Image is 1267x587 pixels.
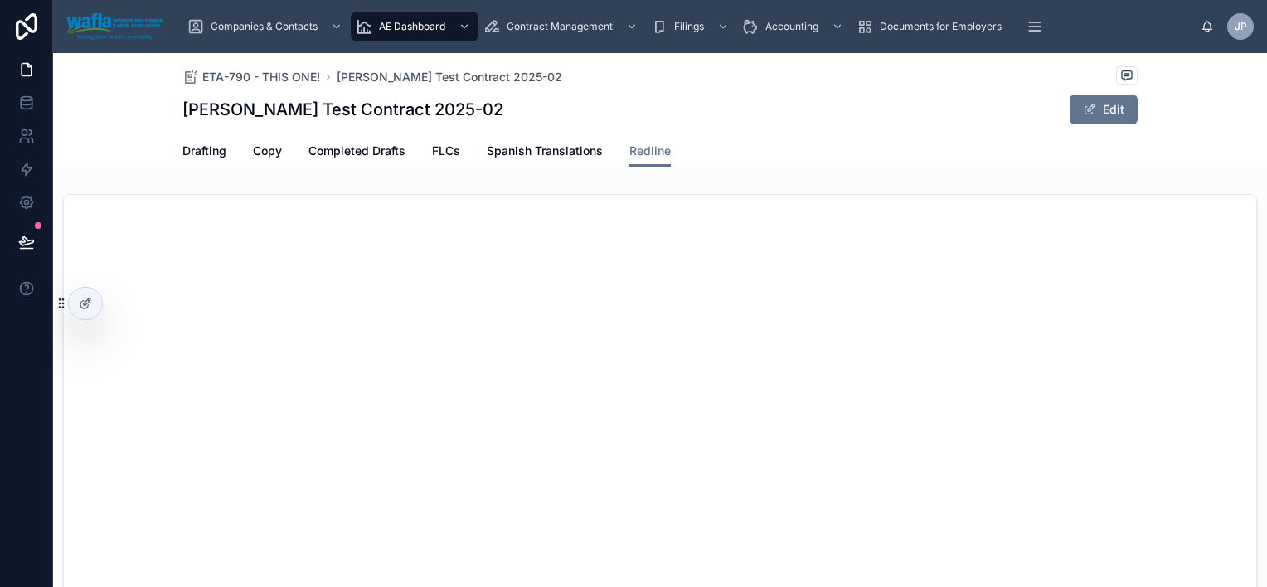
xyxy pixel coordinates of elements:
[182,136,226,169] a: Drafting
[487,136,603,169] a: Spanish Translations
[629,136,671,167] a: Redline
[487,143,603,159] span: Spanish Translations
[253,136,282,169] a: Copy
[182,143,226,159] span: Drafting
[182,12,351,41] a: Companies & Contacts
[852,12,1013,41] a: Documents for Employers
[478,12,646,41] a: Contract Management
[211,20,318,33] span: Companies & Contacts
[737,12,852,41] a: Accounting
[253,143,282,159] span: Copy
[202,69,320,85] span: ETA-790 - THIS ONE!
[674,20,704,33] span: Filings
[1070,95,1138,124] button: Edit
[765,20,818,33] span: Accounting
[351,12,478,41] a: AE Dashboard
[182,69,320,85] a: ETA-790 - THIS ONE!
[308,143,405,159] span: Completed Drafts
[507,20,613,33] span: Contract Management
[432,143,460,159] span: FLCs
[176,8,1201,45] div: scrollable content
[337,69,562,85] a: [PERSON_NAME] Test Contract 2025-02
[66,13,163,40] img: App logo
[880,20,1002,33] span: Documents for Employers
[432,136,460,169] a: FLCs
[646,12,737,41] a: Filings
[629,143,671,159] span: Redline
[182,98,503,121] h1: [PERSON_NAME] Test Contract 2025-02
[379,20,445,33] span: AE Dashboard
[308,136,405,169] a: Completed Drafts
[1235,20,1247,33] span: JP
